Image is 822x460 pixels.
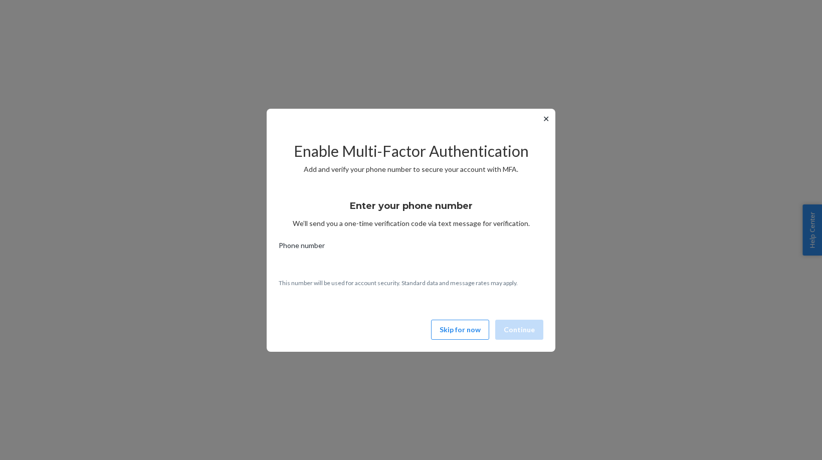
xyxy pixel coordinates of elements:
[350,199,473,212] h3: Enter your phone number
[279,191,543,228] div: We’ll send you a one-time verification code via text message for verification.
[279,164,543,174] p: Add and verify your phone number to secure your account with MFA.
[279,143,543,159] h2: Enable Multi-Factor Authentication
[541,113,551,125] button: ✕
[279,241,325,255] span: Phone number
[279,279,543,287] p: This number will be used for account security. Standard data and message rates may apply.
[495,320,543,340] button: Continue
[431,320,489,340] button: Skip for now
